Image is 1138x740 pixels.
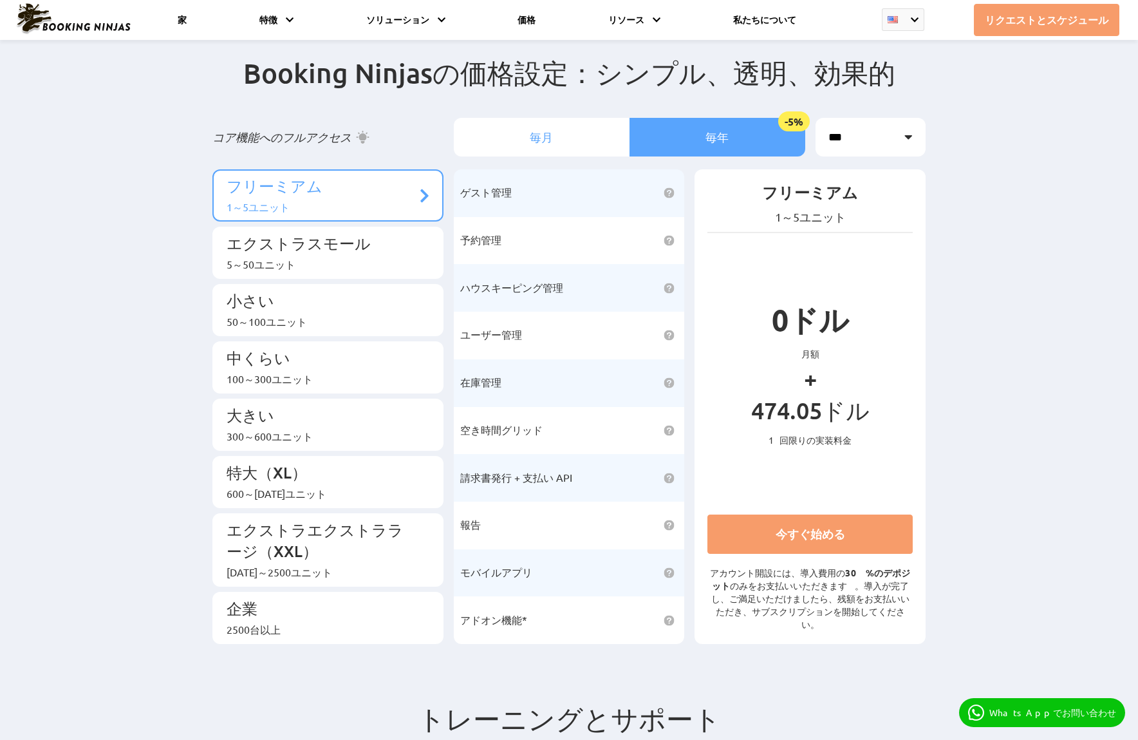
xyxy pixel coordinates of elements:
img: ヘルプアイコン [664,330,675,341]
font: 中くらい [227,348,290,368]
font: トレーニングとサポート [418,702,721,735]
img: ヘルプアイコン [664,567,675,578]
font: [DATE]～2500ユニット [227,565,332,578]
font: ゲスト管理 [460,185,512,198]
img: ヘルプアイコン [664,473,675,484]
font: 5～50ユニット [227,258,295,270]
img: ブッキングニンジャスロゴ [15,3,131,35]
font: 600～[DATE]ユニット [227,487,326,500]
font: フリーミアム [762,182,858,202]
font: -5% [785,115,803,128]
font: 空き時間グリッド [460,423,543,436]
font: 今すぐ始める [776,526,845,542]
font: 1回限りの実装料金 [769,434,852,446]
font: フリーミアム [227,176,322,196]
font: 企業 [227,598,257,618]
font: 月額 [801,348,819,359]
img: ヘルプアイコン [664,187,675,198]
font: 特大（XL） [227,462,307,482]
font: 予約管理 [460,233,501,246]
font: 毎年 [705,129,729,144]
font: アカウント開設には、導入費用の [710,567,845,578]
font: 請求書発行 + 支払い API [460,471,572,484]
font: 2500台以上 [227,623,281,636]
img: ヘルプアイコン [664,235,675,246]
a: WhatsAppでお問い合わせ [959,698,1125,727]
font: モバイルアプリ [460,565,532,578]
font: 474.05ドル [751,396,870,424]
font: 50～100ユニット [227,315,307,328]
font: エクストラスモール [227,233,371,253]
font: 300～600ユニット [227,430,313,442]
img: ヘルプアイコン [664,377,675,388]
font: のみをお支払いいただきます 。導入が完了し、ご満足いただけましたら、残額をお支払いいただき、サブスクリプションを開始してください。 [711,580,909,630]
font: エクストラエクストララージ（XXL） [227,520,404,561]
img: ヘルプアイコン [664,520,675,531]
font: 報告 [460,518,481,531]
font: 1～5ユニット [227,200,290,213]
font: WhatsAppでお問い合わせ [989,707,1116,718]
font: + [804,364,817,392]
font: Booking Ninjasの価格設定：シンプル、透明、効果的 [243,56,895,90]
img: ヘルプアイコン [664,425,675,436]
font: 大きい [227,405,274,425]
font: アドオン機能* [460,613,527,626]
font: 小さい [227,290,274,310]
img: ヘルプアイコン [664,615,675,626]
font: 1～5ユニット [775,210,846,223]
font: ハウスキーピング管理 [460,281,563,294]
img: ヘルプアイコン [664,283,675,294]
font: 在庫管理 [460,375,501,388]
font: 毎月 [530,129,553,144]
font: ユーザー管理 [460,328,522,341]
font: 100～300ユニット [227,372,313,385]
font: コア機能へのフルアクセス [212,130,351,144]
a: 今すぐ始める [707,515,913,554]
font: 0ドル [772,301,849,338]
